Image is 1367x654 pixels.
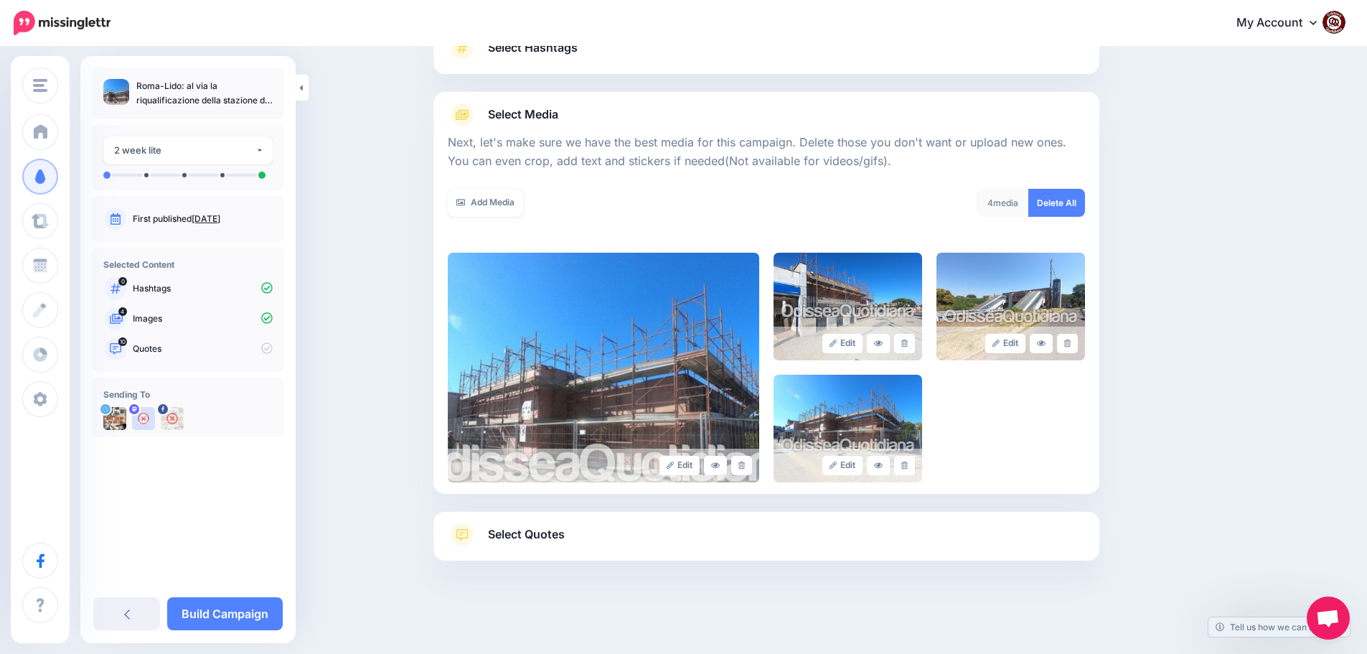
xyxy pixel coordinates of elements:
div: Select Media [448,126,1085,482]
span: 0 [118,277,127,286]
img: 4d5ccb1bbb73edf3a2ef5a4a1a622281_large.jpg [774,253,922,360]
div: media [977,189,1029,217]
span: Select Quotes [488,525,565,544]
img: 75a25ba2d03d56632763cdd036714a0d_large.jpg [774,375,922,482]
button: 2 week lite [103,136,273,164]
span: 4 [118,307,127,316]
a: My Account [1222,6,1345,41]
span: 4 [987,197,993,208]
a: Add Media [448,189,523,217]
img: menu.png [33,79,47,92]
a: Tell us how we can improve [1208,617,1350,637]
p: First published [133,212,273,225]
a: [DATE] [192,213,220,224]
a: Select Hashtags [448,37,1085,74]
div: Aprire la chat [1307,597,1350,640]
img: d797e91b7c0d1ae2f6f144c35fccc358_thumb.jpg [103,79,129,105]
h4: Sending To [103,389,273,400]
a: Select Media [448,103,1085,126]
a: Edit [822,334,863,353]
a: Select Quotes [448,523,1085,561]
img: 463453305_2684324355074873_6393692129472495966_n-bsa154739.jpg [161,407,184,430]
p: Hashtags [133,282,273,295]
p: Next, let's make sure we have the best media for this campaign. Delete those you don't want or up... [448,134,1085,171]
div: 2 week lite [114,142,255,159]
img: e611bec96459b4df8d59c61de5498517_large.jpg [936,253,1085,360]
span: Select Media [488,105,558,124]
img: Missinglettr [14,11,111,35]
h4: Selected Content [103,259,273,270]
a: Delete All [1028,189,1085,217]
img: uTTNWBrh-84924.jpeg [103,407,126,430]
img: d797e91b7c0d1ae2f6f144c35fccc358_large.jpg [448,253,759,482]
span: Select Hashtags [488,38,578,57]
p: Quotes [133,342,273,355]
a: Edit [985,334,1026,353]
img: user_default_image.png [132,407,155,430]
p: Roma-Lido: al via la riqualificazione della stazione di [GEOGRAPHIC_DATA] [136,79,273,108]
p: Images [133,312,273,325]
a: Edit [822,456,863,475]
span: 10 [118,337,127,346]
a: Edit [659,456,700,475]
